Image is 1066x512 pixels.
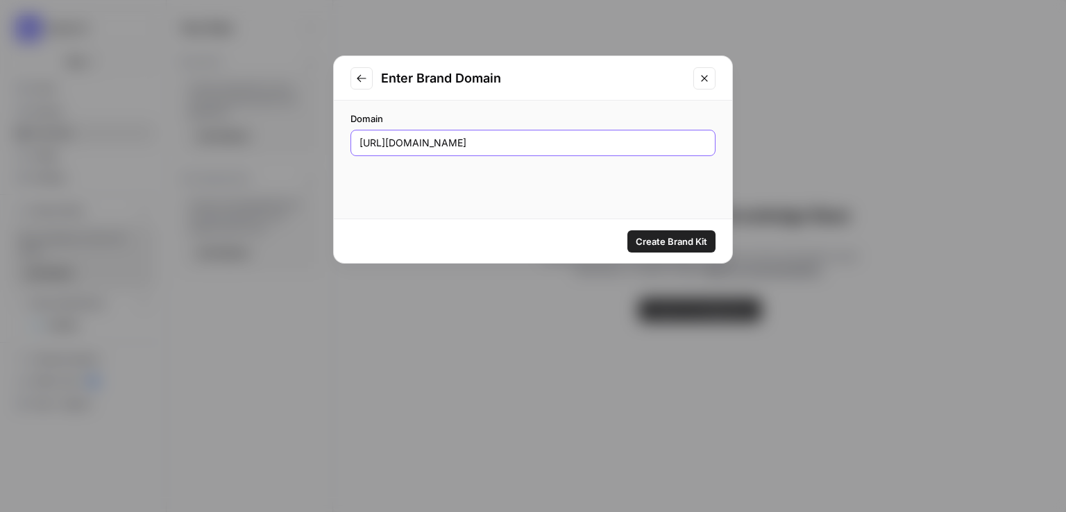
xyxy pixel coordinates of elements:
[693,67,716,89] button: Close modal
[627,230,716,253] button: Create Brand Kit
[381,69,685,88] h2: Enter Brand Domain
[350,67,373,89] button: Go to previous step
[359,136,707,150] input: www.example.com
[636,234,707,248] span: Create Brand Kit
[350,112,716,126] label: Domain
